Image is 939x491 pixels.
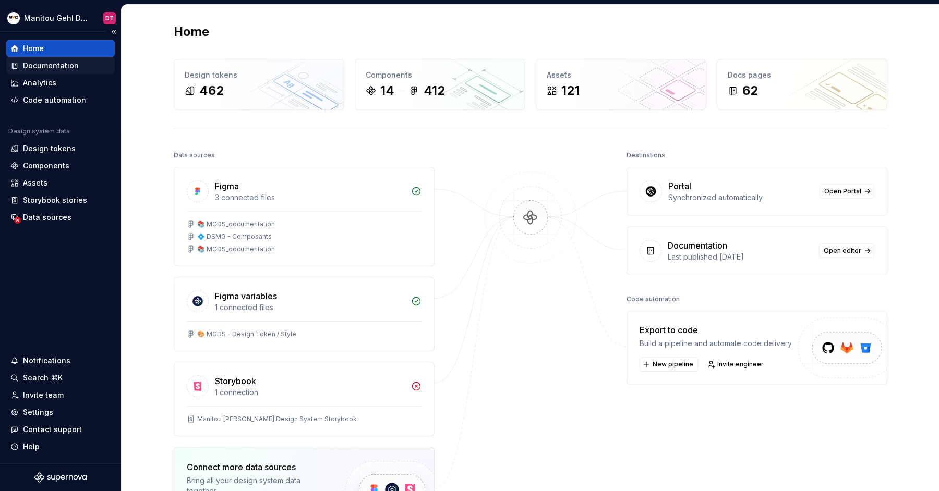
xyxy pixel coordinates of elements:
a: Figma variables1 connected files🎨 MGDS - Design Token / Style [174,277,435,351]
div: 121 [561,82,580,99]
a: Code automation [6,92,115,108]
div: Documentation [668,239,727,252]
div: Figma [215,180,239,192]
div: Data sources [174,148,215,163]
div: 📚 MGDS_documentation [197,220,275,228]
div: Assets [23,178,47,188]
a: Documentation [6,57,115,74]
span: Open editor [824,247,861,255]
img: e5cfe62c-2ffb-4aae-a2e8-6f19d60e01f1.png [7,12,20,24]
div: Notifications [23,355,70,366]
div: Export to code [640,324,793,336]
a: Design tokens [6,140,115,157]
div: Storybook stories [23,195,87,205]
a: Data sources [6,209,115,226]
div: Components [23,161,69,171]
button: Help [6,438,115,455]
a: Settings [6,404,115,421]
svg: Supernova Logo [34,472,87,483]
div: Last published [DATE] [668,252,813,262]
a: Assets121 [536,59,706,110]
a: Figma3 connected files📚 MGDS_documentation💠 DSMG - Composants📚 MGDS_documentation [174,167,435,266]
div: 3 connected files [215,192,405,203]
div: Docs pages [728,70,876,80]
div: Documentation [23,60,79,71]
a: Storybook stories [6,192,115,208]
div: 62 [742,82,758,99]
a: Docs pages62 [717,59,887,110]
button: Notifications [6,352,115,369]
div: 🎨 MGDS - Design Token / Style [197,330,296,338]
a: Invite team [6,387,115,403]
div: Design tokens [185,70,333,80]
div: Connect more data sources [187,461,328,473]
div: Assets [547,70,695,80]
div: Data sources [23,212,71,223]
div: Portal [668,180,691,192]
div: 📚 MGDS_documentation [197,245,275,253]
div: Analytics [23,78,56,88]
a: Analytics [6,75,115,91]
div: Code automation [23,95,86,105]
button: Collapse sidebar [106,24,121,39]
div: Manitou [PERSON_NAME] Design System Storybook [197,415,357,423]
a: Assets [6,175,115,191]
button: Manitou Gehl Design SystemDT [2,7,119,29]
div: Design tokens [23,143,76,154]
a: Storybook1 connectionManitou [PERSON_NAME] Design System Storybook [174,362,435,436]
div: 1 connection [215,387,405,398]
a: Components14412 [355,59,525,110]
div: 1 connected files [215,302,405,313]
div: 💠 DSMG - Composants [197,232,272,241]
span: Open Portal [824,187,861,195]
a: Components [6,157,115,174]
button: Search ⌘K [6,370,115,386]
div: Settings [23,407,53,418]
div: Manitou Gehl Design System [24,13,91,23]
div: Contact support [23,424,82,435]
div: 14 [380,82,394,99]
div: Components [366,70,514,80]
a: Open editor [819,243,874,258]
span: Invite engineer [717,360,764,369]
a: Invite engineer [704,357,768,372]
div: 462 [199,82,224,99]
a: Home [6,40,115,57]
div: Design system data [8,127,70,136]
div: Home [23,43,44,54]
a: Design tokens462 [174,59,344,110]
div: Code automation [627,292,680,306]
h2: Home [174,23,209,40]
div: DT [105,14,114,22]
div: 412 [424,82,445,99]
div: Storybook [215,375,256,387]
div: Help [23,441,40,452]
div: Build a pipeline and automate code delivery. [640,338,793,349]
div: Invite team [23,390,64,400]
div: Figma variables [215,290,277,302]
span: New pipeline [653,360,693,369]
button: New pipeline [640,357,698,372]
a: Open Portal [820,184,874,199]
div: Destinations [627,148,665,163]
div: Synchronized automatically [668,192,813,203]
button: Contact support [6,421,115,438]
div: Search ⌘K [23,373,63,383]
